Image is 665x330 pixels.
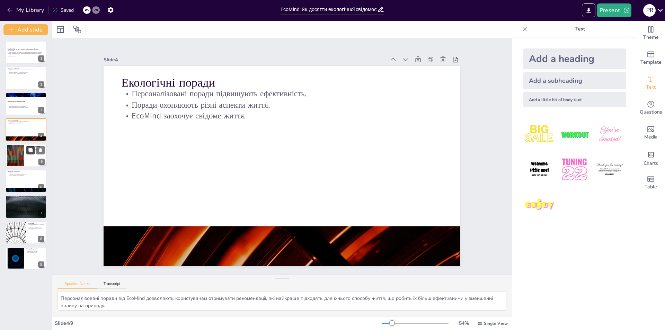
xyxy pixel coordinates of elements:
[644,133,658,141] span: Media
[26,248,44,250] p: Приєднуйся до змін!
[8,121,44,122] p: Персоналізовані поради підвищують ефективність.
[8,199,44,200] p: Безкоштовність є важливим аспектом.
[26,249,44,251] p: Приєднуйся до EcoMind!
[6,118,46,141] div: 4
[8,106,44,107] p: Визначення вуглецевого сліду є важливим.
[26,151,45,153] p: Еко-квести сприяють командній роботі.
[104,56,385,63] div: Slide 4
[8,55,44,57] p: Generated with [URL]
[8,70,44,72] p: EcoMind пропонує екологічні поради.
[8,107,44,108] p: EcoMind пропонує зручний інструмент для цього.
[3,24,48,35] button: Add slide
[8,69,44,70] p: EcoMind — це зручний інструмент для екологічної свідомості.
[8,200,44,202] p: Зручні еко-квести залучають користувачів.
[6,221,46,244] div: 8
[582,3,595,17] button: Export to PowerPoint
[122,99,442,110] p: Поради охоплюють різні аспекти життя.
[523,153,556,186] img: 4.jpeg
[644,160,658,167] span: Charts
[6,170,46,193] div: 6
[8,196,44,198] p: Переваги EcoMind
[8,72,44,73] p: Еко-квести допомагають залучити користувачів.
[6,195,46,218] div: 7
[28,222,44,224] p: Як почати?
[646,83,656,91] span: Text
[52,7,74,14] div: Saved
[6,66,46,89] div: 2
[38,236,44,242] div: 8
[8,122,44,123] p: Поради охоплюють різні аспекти життя.
[455,320,472,327] div: 54 %
[523,92,626,107] div: Add a little bit of body text
[26,146,35,154] button: Duplicate Slide
[8,48,38,52] strong: EcoMind: Як досягти екологічної свідомості через технології
[637,96,665,121] div: Get real-time input from your audience
[8,171,44,173] p: Нагороди та знижки
[97,282,127,289] button: Transcript
[637,121,665,145] div: Add images, graphics, shapes or video
[8,173,44,175] p: Знижки від екологічних брендів приваблюють.
[597,3,631,17] button: Present
[523,118,556,151] img: 1.jpeg
[38,107,44,113] div: 3
[640,59,662,66] span: Template
[55,24,66,35] div: Layout
[28,226,44,228] p: Реєстрація — важливий етап.
[637,71,665,96] div: Add text boxes
[594,118,626,151] img: 3.jpeg
[645,183,657,191] span: Table
[558,118,591,151] img: 2.jpeg
[637,46,665,71] div: Add ready made slides
[6,92,46,115] div: 3
[8,175,44,176] p: Нагороди сприяють сталому розвитку.
[523,48,626,69] div: Add a heading
[57,292,506,311] textarea: Персоналізовані поради від EcoMind дозволяють користувачам отримувати рекомендації, які найкраще ...
[558,153,591,186] img: 5.jpeg
[530,21,630,37] p: Text
[6,41,46,64] div: 1
[38,210,44,216] div: 7
[643,34,659,41] span: Theme
[8,68,44,70] p: Що таке EcoMind?
[8,119,44,121] p: Екологічні поради
[523,72,626,89] div: Add a subheading
[8,198,44,199] p: Простий інтерфейс робить EcoMind доступним.
[637,170,665,195] div: Add a table
[122,74,442,91] p: Екологічні поради
[8,52,44,55] p: EcoMind — мобільний застосунок, що допомагає зменшити вуглецевий слід та жити в гармонії з природ...
[26,145,45,148] p: Еко-квести та завдання
[38,261,44,268] div: 9
[5,144,47,167] div: 5
[57,282,97,289] button: Speaker Notes
[637,145,665,170] div: Add charts and graphs
[73,25,81,34] span: Position
[122,110,442,122] p: EcoMind заохочує свідоме життя.
[38,81,44,88] div: 2
[8,100,44,102] p: Визначення вуглецевого сліду
[36,146,45,154] button: Delete Slide
[122,88,442,99] p: Персоналізовані поради підвищують ефективність.
[594,153,626,186] img: 6.jpeg
[5,5,47,16] button: My Library
[484,321,508,326] span: Single View
[38,184,44,190] div: 6
[8,73,44,74] p: Нагороди за еко-дії мотивують користувачів.
[26,251,44,252] p: Твій внесок має значення.
[26,252,44,253] p: Разом ми можемо більше!
[38,159,45,165] div: 5
[38,133,44,139] div: 4
[640,108,662,116] span: Questions
[643,3,656,17] button: p r
[6,247,46,270] div: 9
[637,21,665,46] div: Change the overall theme
[26,150,45,151] p: Завдання можуть бути різними.
[26,149,45,150] p: Еко-квести роблять процес цікавим.
[8,172,44,173] p: Нагороди заохочують користувачів.
[28,228,44,230] p: Почни змінювати своє життя вже сьогодні!
[523,189,556,221] img: 7.jpeg
[28,224,44,226] p: Завантаження EcoMind — це перший крок.
[8,123,44,125] p: EcoMind заохочує свідоме життя.
[643,4,656,17] div: p r
[55,320,382,327] div: Slide 4 / 9
[281,5,377,15] input: Insert title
